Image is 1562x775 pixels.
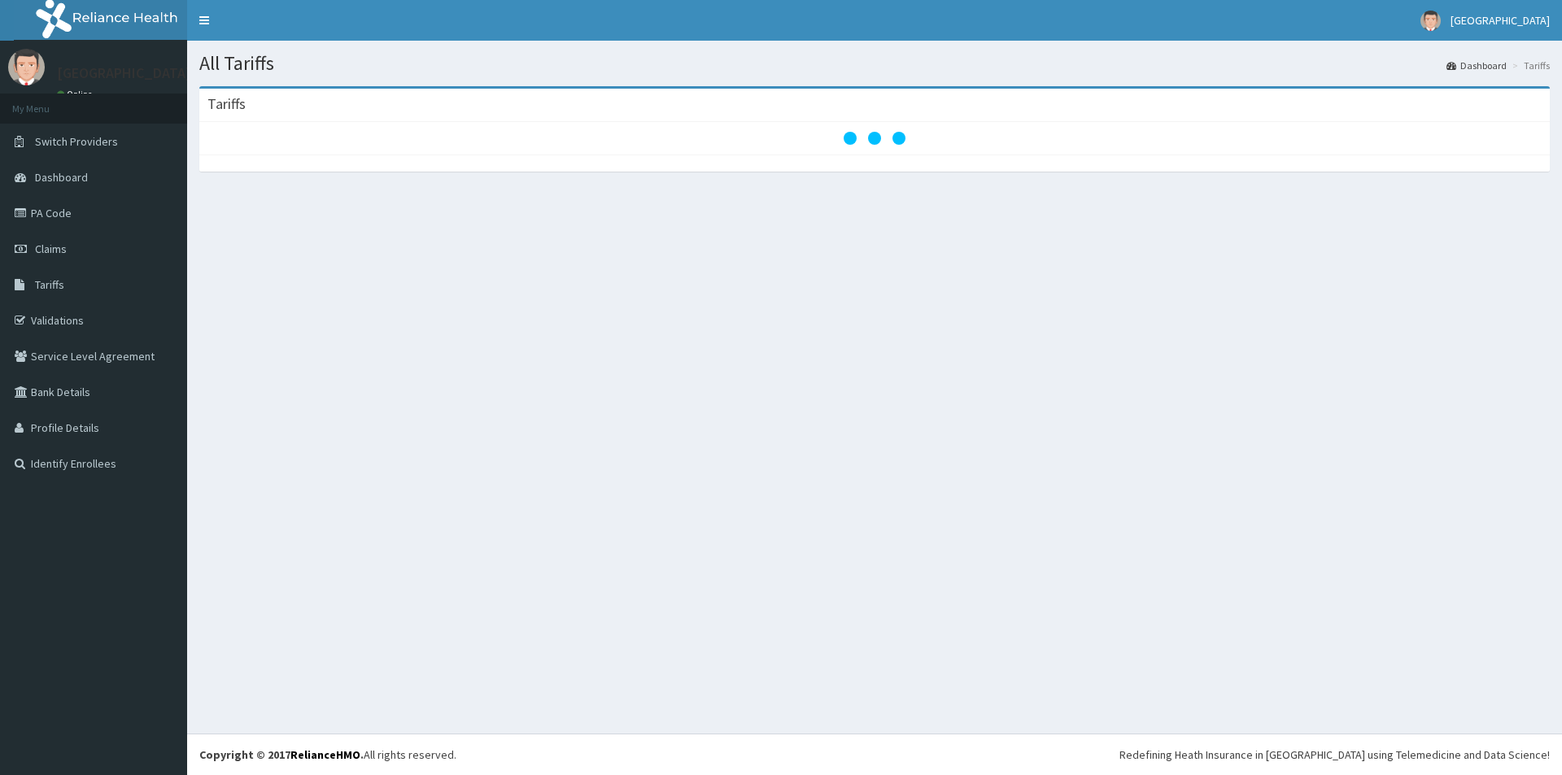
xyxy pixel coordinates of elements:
[199,747,364,762] strong: Copyright © 2017 .
[290,747,360,762] a: RelianceHMO
[35,242,67,256] span: Claims
[1420,11,1441,31] img: User Image
[187,734,1562,775] footer: All rights reserved.
[842,106,907,171] svg: audio-loading
[199,53,1550,74] h1: All Tariffs
[1119,747,1550,763] div: Redefining Heath Insurance in [GEOGRAPHIC_DATA] using Telemedicine and Data Science!
[207,97,246,111] h3: Tariffs
[35,134,118,149] span: Switch Providers
[1451,13,1550,28] span: [GEOGRAPHIC_DATA]
[35,170,88,185] span: Dashboard
[57,66,191,81] p: [GEOGRAPHIC_DATA]
[8,49,45,85] img: User Image
[35,277,64,292] span: Tariffs
[1508,59,1550,72] li: Tariffs
[1446,59,1507,72] a: Dashboard
[57,89,96,100] a: Online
